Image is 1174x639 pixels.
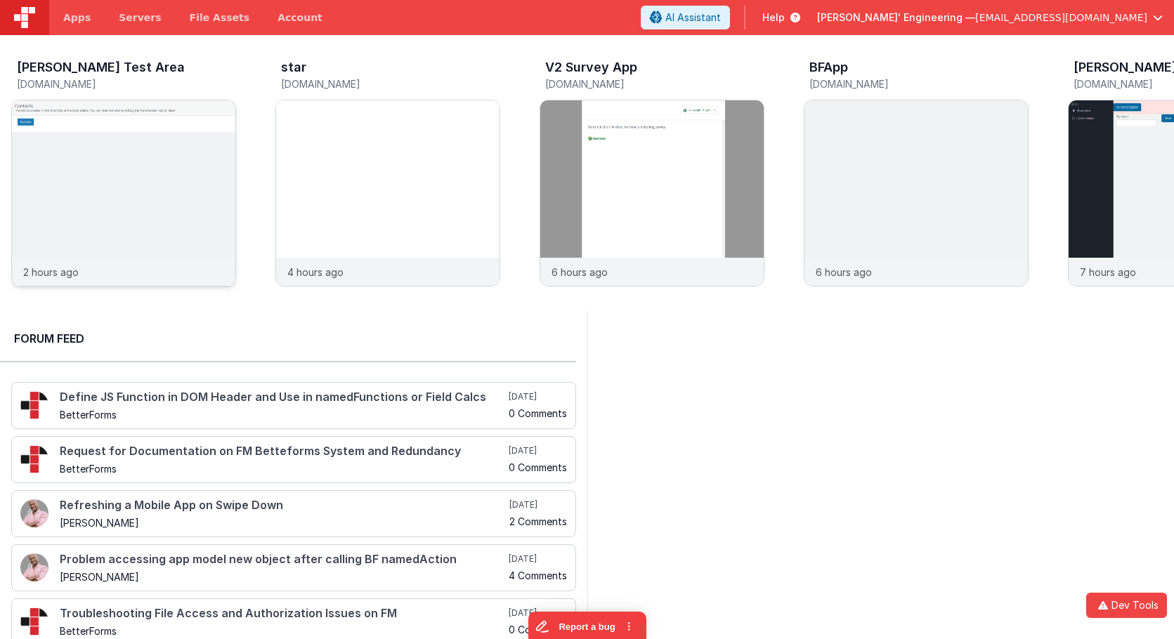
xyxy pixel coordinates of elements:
a: Request for Documentation on FM Betteforms System and Redundancy BetterForms [DATE] 0 Comments [11,436,576,483]
img: 295_2.png [20,607,48,635]
h2: Forum Feed [14,330,562,347]
h5: [DATE] [509,499,567,510]
h4: Request for Documentation on FM Betteforms System and Redundancy [60,445,506,458]
img: 295_2.png [20,391,48,419]
h5: [DATE] [509,445,567,456]
span: Apps [63,11,91,25]
button: Dev Tools [1086,593,1167,618]
h4: Troubleshooting File Access and Authorization Issues on FM [60,607,506,620]
a: Refreshing a Mobile App on Swipe Down [PERSON_NAME] [DATE] 2 Comments [11,490,576,537]
h3: BFApp [809,60,848,74]
span: [PERSON_NAME]' Engineering — [817,11,975,25]
h4: Refreshing a Mobile App on Swipe Down [60,499,507,512]
p: 6 hours ago [552,265,608,279]
h5: BetterForms [60,626,506,636]
button: AI Assistant [641,6,730,29]
span: File Assets [190,11,250,25]
img: 411_2.png [20,553,48,581]
h5: 0 Comments [509,462,567,473]
h5: [DATE] [509,391,567,402]
h4: Define JS Function in DOM Header and Use in namedFunctions or Field Calcs [60,391,506,404]
h5: 4 Comments [509,570,567,581]
button: [PERSON_NAME]' Engineering — [EMAIL_ADDRESS][DOMAIN_NAME] [817,11,1163,25]
p: 6 hours ago [816,265,872,279]
a: Problem accessing app model new object after calling BF namedAction [PERSON_NAME] [DATE] 4 Comments [11,544,576,591]
p: 7 hours ago [1080,265,1136,279]
h5: [PERSON_NAME] [60,572,506,582]
h5: [DATE] [509,607,567,619]
h5: [DOMAIN_NAME] [809,79,1029,89]
span: Servers [119,11,161,25]
h5: [DOMAIN_NAME] [545,79,764,89]
h5: BetterForms [60,463,506,474]
h4: Problem accessing app model new object after calling BF namedAction [60,553,506,566]
h3: [PERSON_NAME] Test Area [17,60,185,74]
a: Define JS Function in DOM Header and Use in namedFunctions or Field Calcs BetterForms [DATE] 0 Co... [11,382,576,429]
h5: 0 Comments [509,624,567,635]
span: Help [762,11,785,25]
h3: star [281,60,306,74]
h5: 0 Comments [509,408,567,419]
h5: [DATE] [509,553,567,565]
span: AI Assistant [665,11,721,25]
h5: [PERSON_NAME] [60,518,507,528]
h5: [DOMAIN_NAME] [281,79,500,89]
h5: BetterForms [60,409,506,420]
h5: 2 Comments [509,516,567,527]
span: [EMAIL_ADDRESS][DOMAIN_NAME] [975,11,1147,25]
p: 4 hours ago [287,265,344,279]
img: 295_2.png [20,445,48,473]
h5: [DOMAIN_NAME] [17,79,236,89]
img: 411_2.png [20,499,48,527]
h3: V2 Survey App [545,60,637,74]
